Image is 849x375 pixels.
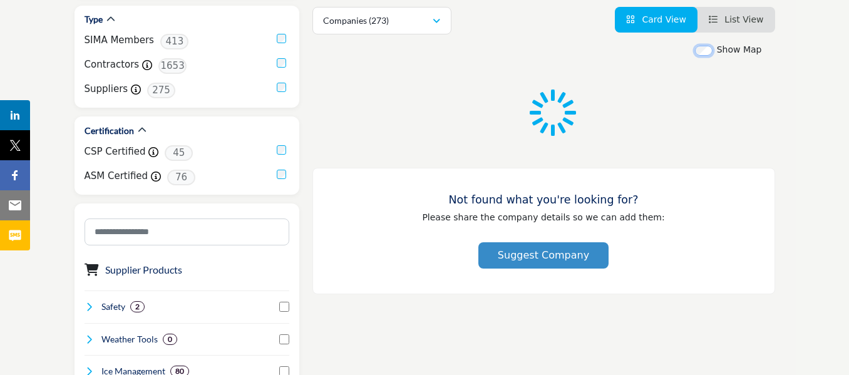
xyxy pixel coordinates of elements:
span: 413 [160,34,188,49]
span: 45 [165,145,193,161]
li: List View [697,7,775,33]
h3: Not found what you're looking for? [338,193,749,207]
li: Card View [615,7,697,33]
h4: Weather Tools: Weather Tools refer to instruments, software, and technologies used to monitor, pr... [101,333,158,346]
div: 2 Results For Safety [130,301,145,312]
button: Suggest Company [478,242,609,269]
input: Contractors checkbox [277,58,286,68]
input: CSP Certified checkbox [277,145,286,155]
h4: Safety: Safety refers to the measures, practices, and protocols implemented to protect individual... [101,301,125,313]
button: Companies (273) [312,7,451,34]
a: View List [709,14,764,24]
label: CSP Certified [85,145,146,159]
input: SIMA Members checkbox [277,34,286,43]
label: SIMA Members [85,33,154,48]
span: 76 [167,170,195,185]
h2: Type [85,13,103,26]
input: Select Safety checkbox [279,302,289,312]
p: Companies (273) [323,14,389,27]
span: 275 [147,83,175,98]
a: View Card [626,14,686,24]
span: Card View [642,14,686,24]
span: 1653 [158,58,187,74]
b: 0 [168,335,172,344]
input: ASM Certified checkbox [277,170,286,179]
span: Suggest Company [498,249,589,261]
b: 2 [135,302,140,311]
label: Suppliers [85,82,128,96]
input: Suppliers checkbox [277,83,286,92]
label: Contractors [85,58,140,72]
input: Search Category [85,218,289,245]
h2: Certification [85,125,134,137]
label: Show Map [717,43,762,56]
span: Please share the company details so we can add them: [422,212,664,222]
button: Supplier Products [105,262,182,277]
div: 0 Results For Weather Tools [163,334,177,345]
label: ASM Certified [85,169,148,183]
input: Select Weather Tools checkbox [279,334,289,344]
span: List View [724,14,763,24]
